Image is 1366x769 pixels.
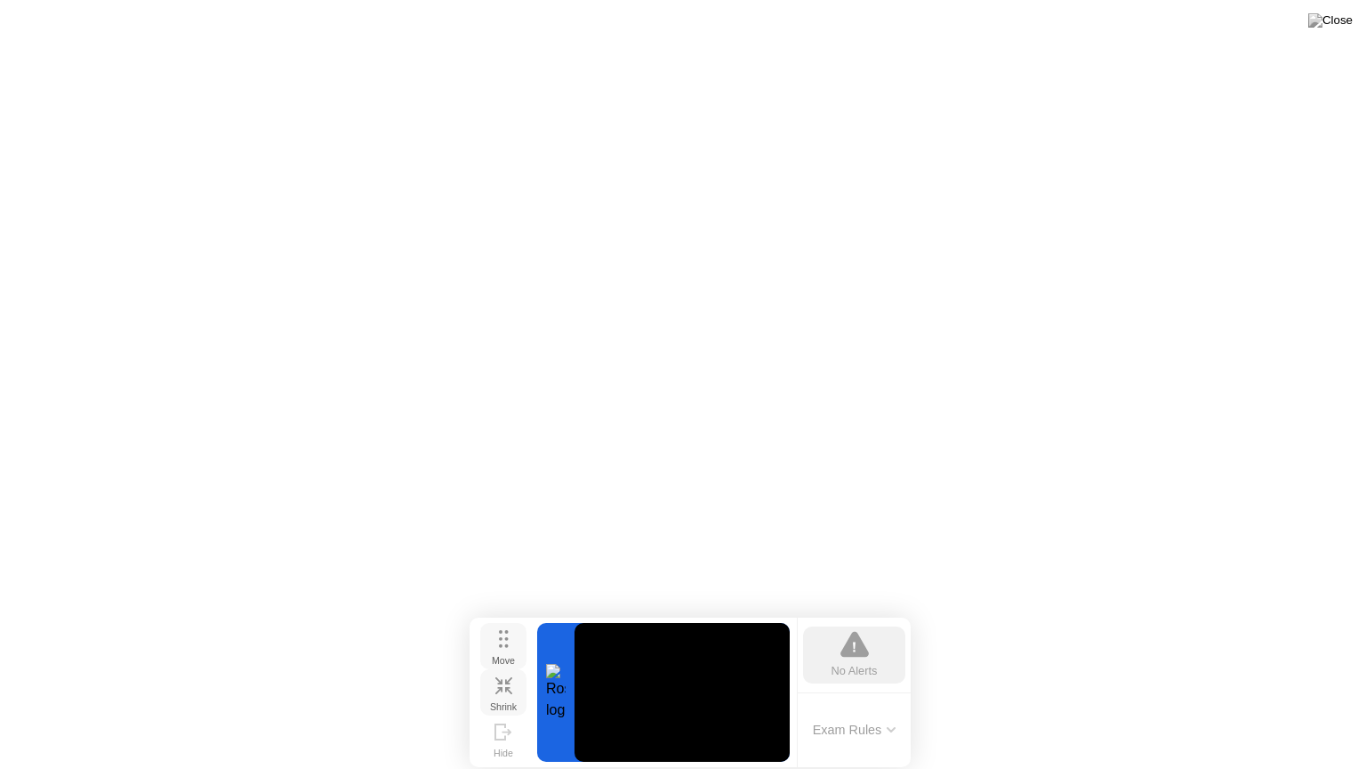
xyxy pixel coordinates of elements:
button: Shrink [480,669,526,716]
div: No Alerts [832,662,878,679]
div: Hide [494,748,513,758]
button: Move [480,623,526,669]
div: Shrink [490,701,517,712]
div: Move [492,655,515,666]
button: Exam Rules [808,722,902,738]
button: Hide [480,716,526,762]
img: Close [1308,13,1353,28]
